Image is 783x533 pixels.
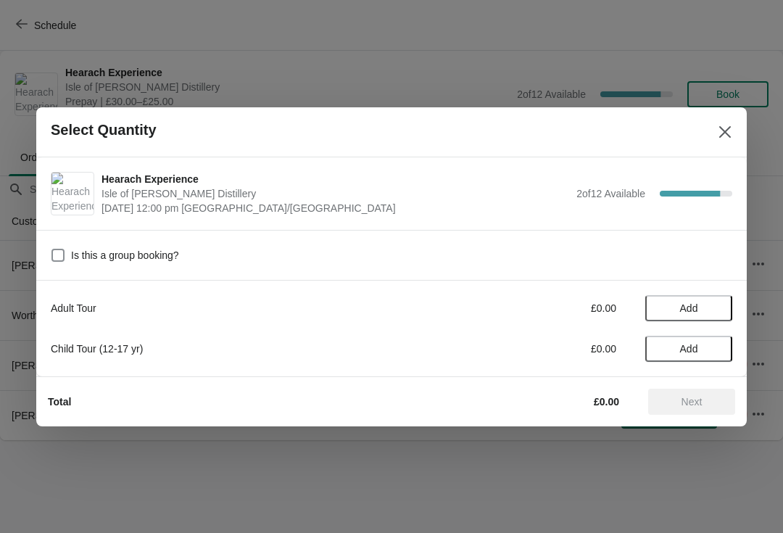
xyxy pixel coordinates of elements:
div: Child Tour (12-17 yr) [51,342,453,356]
span: Add [680,343,698,355]
strong: Total [48,396,71,408]
span: 2 of 12 Available [576,188,645,199]
div: £0.00 [482,301,616,315]
button: Add [645,336,732,362]
strong: £0.00 [594,396,619,408]
span: Add [680,302,698,314]
img: Hearach Experience | Isle of Harris Distillery | August 27 | 12:00 pm Europe/London [51,173,94,215]
span: Is this a group booking? [71,248,179,263]
span: Isle of [PERSON_NAME] Distillery [101,186,569,201]
div: £0.00 [482,342,616,356]
span: [DATE] 12:00 pm [GEOGRAPHIC_DATA]/[GEOGRAPHIC_DATA] [101,201,569,215]
h2: Select Quantity [51,122,157,139]
button: Add [645,295,732,321]
span: Hearach Experience [101,172,569,186]
div: Adult Tour [51,301,453,315]
button: Close [712,119,738,145]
